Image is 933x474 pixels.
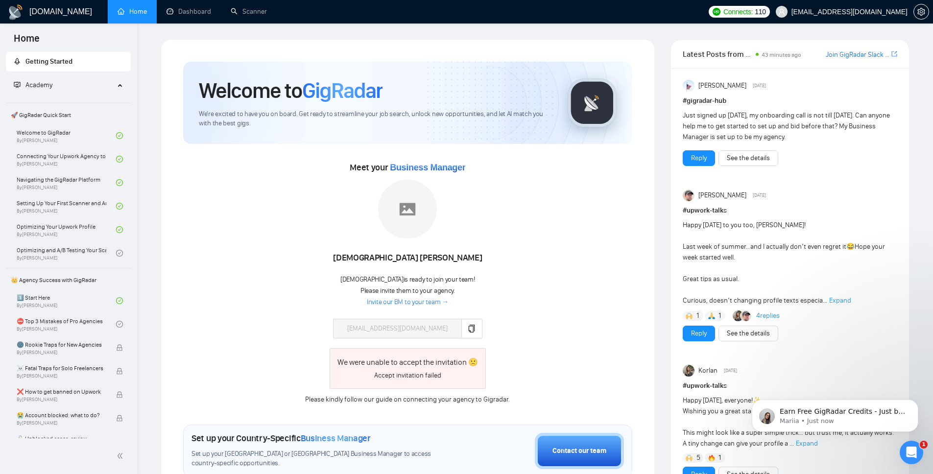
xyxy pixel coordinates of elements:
[698,365,718,376] span: Korlan
[733,310,743,321] img: Korlan
[683,396,894,448] span: Happy [DATE], everyone! Wishing you a great start to the week :catt: This might look like a super...
[696,311,699,321] span: 1
[7,105,130,125] span: 🚀 GigRadar Quick Start
[6,52,131,71] li: Getting Started
[708,454,715,461] img: 🔥
[116,344,123,351] span: lock
[116,132,123,139] span: check-circle
[118,7,147,16] a: homeHome
[913,8,929,16] a: setting
[337,356,478,368] div: We were unable to accept the invitation 🙁
[364,395,392,403] a: our guide
[846,242,855,251] span: 😂
[350,162,465,173] span: Meet your
[718,311,721,321] span: 1
[718,150,778,166] button: See the details
[116,203,123,210] span: check-circle
[17,340,106,350] span: 🌚 Rookie Traps for New Agencies
[691,153,707,164] a: Reply
[25,57,72,66] span: Getting Started
[683,190,694,201] img: Igor Šalagin
[167,7,211,16] a: dashboardDashboard
[367,298,449,307] a: Invite our BM to your team →
[762,51,801,58] span: 43 minutes ago
[17,387,106,397] span: ❌ How to get banned on Upwork
[737,379,933,448] iframe: Intercom notifications message
[683,48,753,60] span: Latest Posts from the GigRadar Community
[913,4,929,20] button: setting
[17,313,116,335] a: ⛔ Top 3 Mistakes of Pro AgenciesBy[PERSON_NAME]
[116,391,123,398] span: lock
[378,180,437,238] img: placeholder.png
[914,8,929,16] span: setting
[683,365,694,377] img: Korlan
[17,125,116,146] a: Welcome to GigRadarBy[PERSON_NAME]
[683,221,885,305] span: Happy [DATE] to you too, [PERSON_NAME]! Last week of summer…and I actually don’t even regret it H...
[7,270,130,290] span: 👑 Agency Success with GigRadar
[686,312,693,319] img: 🙌
[698,190,746,201] span: [PERSON_NAME]
[116,226,123,233] span: check-circle
[340,275,475,284] span: [DEMOGRAPHIC_DATA] is ready to join your team!
[718,326,778,341] button: See the details
[468,325,476,332] span: copy
[17,172,116,193] a: Navigating the GigRadar PlatformBy[PERSON_NAME]
[713,8,720,16] img: upwork-logo.png
[17,397,106,403] span: By [PERSON_NAME]
[683,95,897,106] h1: # gigradar-hub
[826,49,889,60] a: Join GigRadar Slack Community
[14,81,52,89] span: Academy
[756,311,780,321] a: 4replies
[199,77,383,104] h1: Welcome to
[14,58,21,65] span: rocket
[778,8,785,15] span: user
[116,321,123,328] span: check-circle
[301,433,371,444] span: Business Manager
[753,191,766,200] span: [DATE]
[390,163,465,172] span: Business Manager
[753,81,766,90] span: [DATE]
[891,50,897,58] span: export
[755,6,766,17] span: 110
[191,450,451,468] span: Set up your [GEOGRAPHIC_DATA] or [GEOGRAPHIC_DATA] Business Manager to access country-specific op...
[727,153,770,164] a: See the details
[116,156,123,163] span: check-circle
[683,205,897,216] h1: # upwork-talks
[683,150,715,166] button: Reply
[298,394,517,405] div: Please kindly follow on connecting your agency to Gigradar.
[723,6,753,17] span: Connects:
[552,446,606,456] div: Contact our team
[696,453,700,463] span: 5
[698,80,746,91] span: [PERSON_NAME]
[17,410,106,420] span: 😭 Account blocked: what to do?
[461,319,482,338] button: copy
[17,290,116,311] a: 1️⃣ Start HereBy[PERSON_NAME]
[17,363,106,373] span: ☠️ Fatal Traps for Solo Freelancers
[683,80,694,92] img: Anisuzzaman Khan
[14,81,21,88] span: fund-projection-screen
[8,4,24,20] img: logo
[708,312,715,319] img: 🙏
[17,434,106,444] span: 🔓 Unblocked cases: review
[116,415,123,422] span: lock
[17,373,106,379] span: By [PERSON_NAME]
[683,326,715,341] button: Reply
[683,380,897,391] h1: # upwork-talks
[117,451,126,461] span: double-left
[891,49,897,59] a: export
[25,81,52,89] span: Academy
[116,179,123,186] span: check-circle
[17,195,116,217] a: Setting Up Your First Scanner and Auto-BidderBy[PERSON_NAME]
[920,441,928,449] span: 1
[333,250,482,266] div: [DEMOGRAPHIC_DATA] [PERSON_NAME]
[199,110,552,128] span: We're excited to have you on board. Get ready to streamline your job search, unlock new opportuni...
[829,296,851,305] span: Expand
[191,433,371,444] h1: Set up your Country-Specific
[727,328,770,339] a: See the details
[337,370,478,381] div: Accept invitation failed
[17,219,116,240] a: Optimizing Your Upwork ProfileBy[PERSON_NAME]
